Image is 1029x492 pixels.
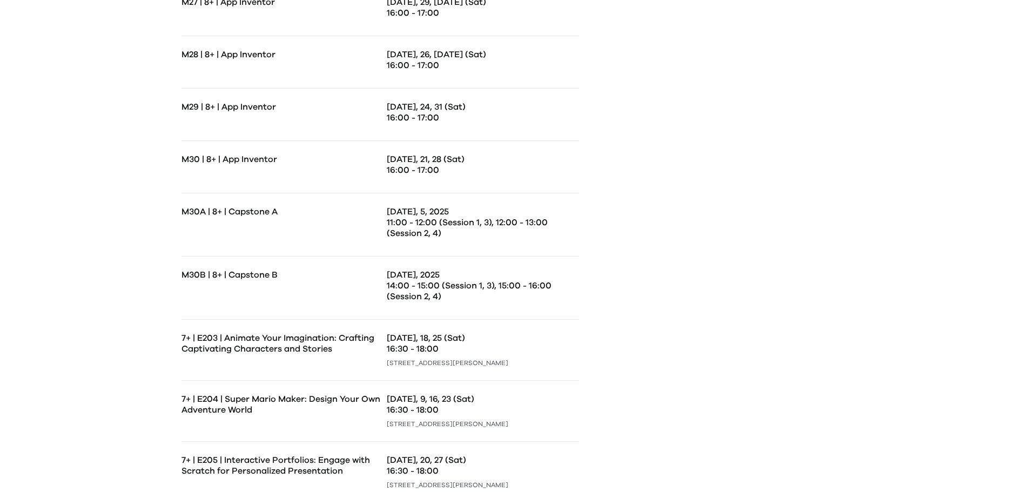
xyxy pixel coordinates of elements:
[387,8,579,18] p: 16:00 - 17:00
[387,60,579,71] p: 16:00 - 17:00
[181,269,380,280] p: M30B | 8+ | Capstone B
[181,154,380,165] p: M30 | 8+ | App Inventor
[181,455,380,476] p: 7+ | E205 | Interactive Portfolios: Engage with Scratch for Personalized Presentation
[181,394,380,415] p: 7+ | E204 | Super Mario Maker: Design Your Own Adventure World
[181,49,380,60] p: M28 | 8+ | App Inventor
[387,333,579,343] p: [DATE], 18, 25 (Sat)
[181,206,380,217] p: M30A | 8+ | Capstone A
[387,49,579,60] p: [DATE], 26, [DATE] (Sat)
[181,102,380,112] p: M29 | 8+ | App Inventor
[387,102,579,112] p: [DATE], 24, 31 (Sat)
[387,154,579,165] p: [DATE], 21, 28 (Sat)
[387,455,579,466] p: [DATE], 20, 27 (Sat)
[387,217,579,239] p: 11:00 - 12:00 (Session 1, 3), 12:00 - 13:00 (Session 2, 4)
[181,333,380,354] p: 7+ | E203 | Animate Your Imagination: Crafting Captivating Characters and Stories
[387,206,579,217] p: [DATE], 5, 2025
[387,481,579,489] p: [STREET_ADDRESS][PERSON_NAME]
[387,165,579,176] p: 16:00 - 17:00
[387,112,579,123] p: 16:00 - 17:00
[387,343,579,354] p: 16:30 - 18:00
[387,405,579,415] p: 16:30 - 18:00
[387,394,579,405] p: [DATE], 9, 16, 23 (Sat)
[387,466,579,476] p: 16:30 - 18:00
[387,269,579,280] p: [DATE], 2025
[387,359,579,367] p: [STREET_ADDRESS][PERSON_NAME]
[387,280,579,302] p: 14:00 - 15:00 (Session 1, 3), 15:00 - 16:00 (Session 2, 4)
[387,420,579,428] p: [STREET_ADDRESS][PERSON_NAME]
